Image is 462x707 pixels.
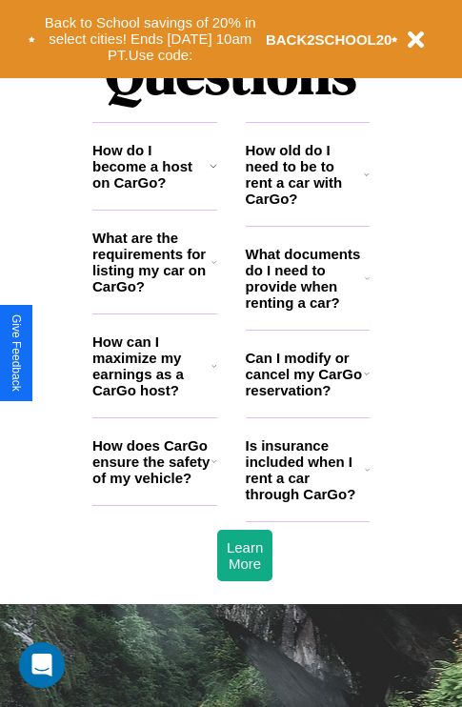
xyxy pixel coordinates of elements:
h3: What are the requirements for listing my car on CarGo? [92,230,211,294]
div: Open Intercom Messenger [19,642,65,688]
h3: How can I maximize my earnings as a CarGo host? [92,333,211,398]
b: BACK2SCHOOL20 [266,31,392,48]
h3: How do I become a host on CarGo? [92,142,210,191]
h3: How old do I need to be to rent a car with CarGo? [246,142,365,207]
h3: Is insurance included when I rent a car through CarGo? [246,437,365,502]
div: Give Feedback [10,314,23,392]
button: Back to School savings of 20% in select cities! Ends [DATE] 10am PT.Use code: [35,10,266,69]
button: Learn More [217,530,272,581]
h3: Can I modify or cancel my CarGo reservation? [246,350,364,398]
h3: How does CarGo ensure the safety of my vehicle? [92,437,211,486]
h3: What documents do I need to provide when renting a car? [246,246,366,311]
